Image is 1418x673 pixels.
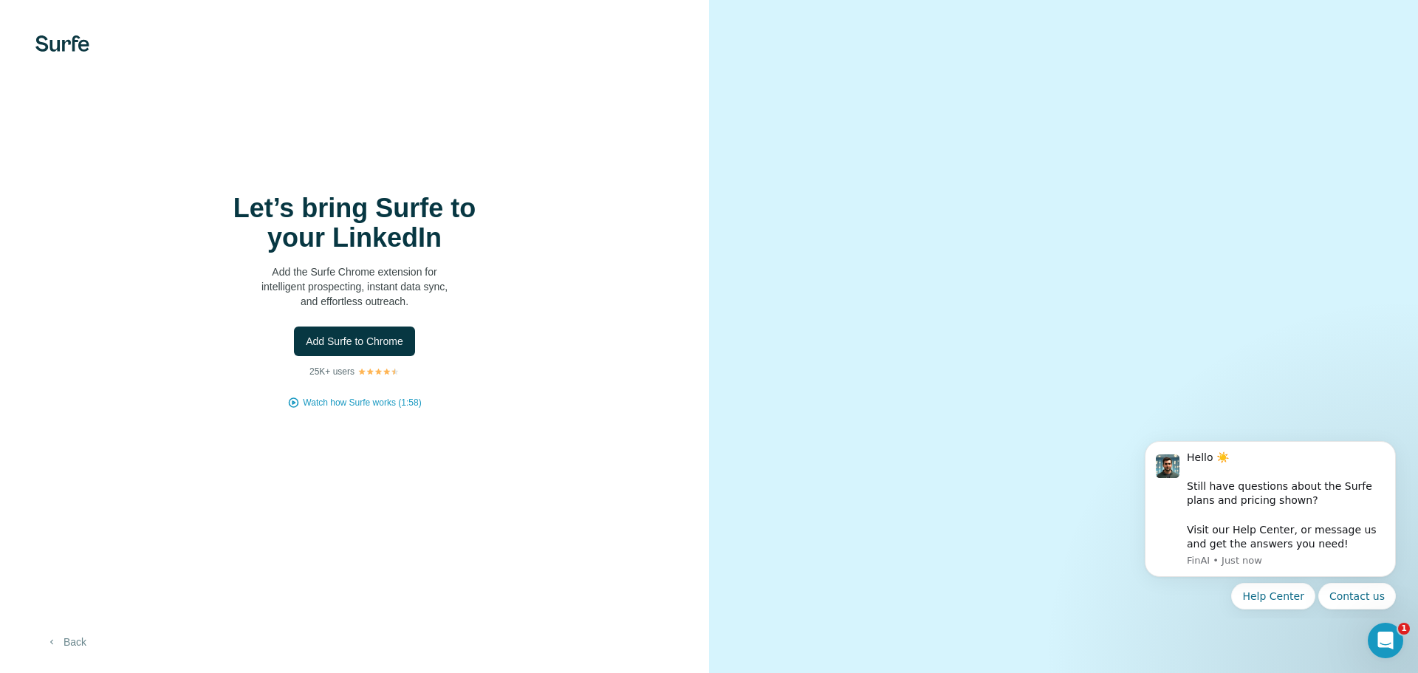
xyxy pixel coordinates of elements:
[35,35,89,52] img: Surfe's logo
[207,264,502,309] p: Add the Surfe Chrome extension for intelligent prospecting, instant data sync, and effortless out...
[1398,623,1410,635] span: 1
[1123,428,1418,618] iframe: Intercom notifications message
[207,194,502,253] h1: Let’s bring Surfe to your LinkedIn
[357,367,400,376] img: Rating Stars
[1368,623,1403,658] iframe: Intercom live chat
[294,327,415,356] button: Add Surfe to Chrome
[303,396,421,409] button: Watch how Surfe works (1:58)
[35,629,97,655] button: Back
[306,334,403,349] span: Add Surfe to Chrome
[309,365,354,378] p: 25K+ users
